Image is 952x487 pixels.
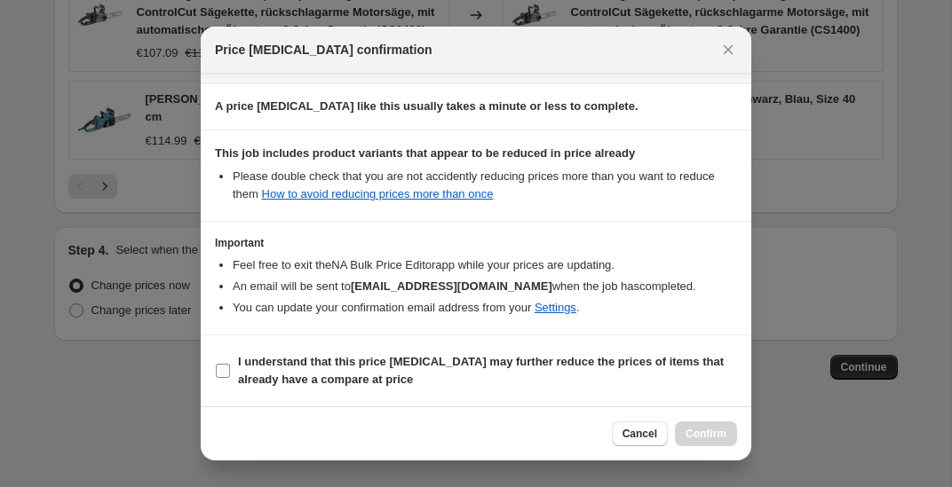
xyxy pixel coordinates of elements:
b: A price [MEDICAL_DATA] like this usually takes a minute or less to complete. [215,99,639,113]
li: An email will be sent to when the job has completed . [233,278,737,295]
button: Close [716,37,741,62]
b: [EMAIL_ADDRESS][DOMAIN_NAME] [351,279,552,293]
b: I understand that this price [MEDICAL_DATA] may further reduce the prices of items that already h... [238,355,724,386]
li: Please double check that you are not accidently reducing prices more than you want to reduce them [233,168,737,203]
li: You can update your confirmation email address from your . [233,299,737,317]
li: Feel free to exit the NA Bulk Price Editor app while your prices are updating. [233,256,737,274]
span: Cancel [623,427,657,441]
h3: Important [215,236,737,250]
button: Cancel [612,421,668,446]
a: Settings [535,301,576,314]
span: Price [MEDICAL_DATA] confirmation [215,41,432,59]
b: This job includes product variants that appear to be reduced in price already [215,146,635,160]
a: How to avoid reducing prices more than once [262,187,494,200]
